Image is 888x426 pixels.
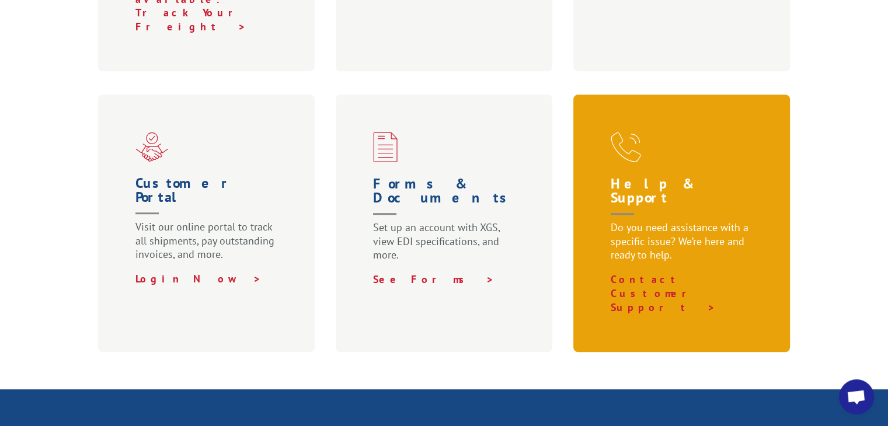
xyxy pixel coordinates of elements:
h1: Help & Support [611,177,758,221]
img: xgs-icon-help-and-support-red [611,132,641,162]
p: Set up an account with XGS, view EDI specifications, and more. [373,221,520,273]
img: xgs-icon-partner-red (1) [135,132,168,162]
div: Open chat [839,379,874,414]
p: Do you need assistance with a specific issue? We’re here and ready to help. [611,221,758,273]
a: See Forms > [373,273,495,286]
h1: Forms & Documents [373,177,520,221]
a: Contact Customer Support > [611,273,716,314]
img: xgs-icon-credit-financing-forms-red [373,132,398,162]
a: Track Your Freight > [135,6,249,33]
h1: Customer Portal [135,176,283,220]
a: Login Now > [135,272,262,285]
p: Visit our online portal to track all shipments, pay outstanding invoices, and more. [135,220,283,272]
